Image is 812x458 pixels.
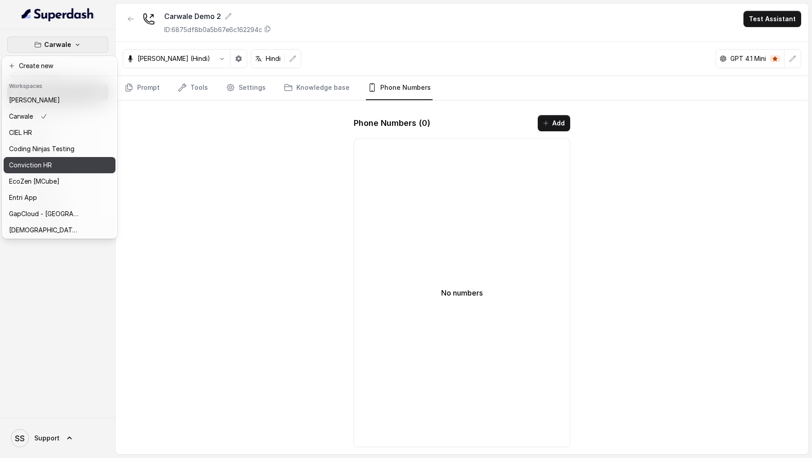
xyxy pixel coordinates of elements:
[9,208,81,219] p: GapCloud - [GEOGRAPHIC_DATA]
[9,160,52,171] p: Conviction HR
[9,192,37,203] p: Entri App
[9,127,32,138] p: CIEL HR
[44,39,71,50] p: Carwale
[9,111,33,122] p: Carwale
[4,78,115,93] header: Workspaces
[4,58,115,74] button: Create new
[9,143,74,154] p: Coding Ninjas Testing
[2,56,117,239] div: Carwale
[7,37,108,53] button: Carwale
[9,176,60,187] p: EcoZen [MCube]
[9,95,60,106] p: [PERSON_NAME]
[9,225,81,236] p: [DEMOGRAPHIC_DATA] Housing Finance Demo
